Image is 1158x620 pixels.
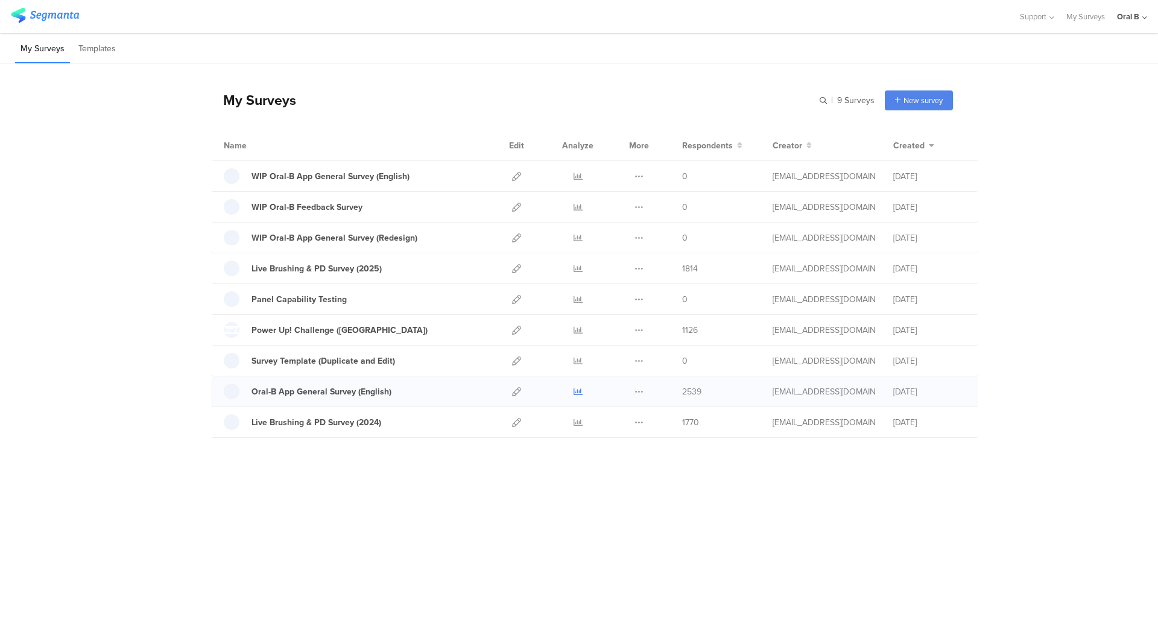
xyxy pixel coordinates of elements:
div: polinedrio.v@pg.com [773,324,875,337]
div: Analyze [560,130,596,160]
div: [DATE] [893,324,966,337]
span: 0 [682,201,688,214]
a: Live Brushing & PD Survey (2024) [224,414,381,430]
a: Live Brushing & PD Survey (2025) [224,261,382,276]
span: Creator [773,139,802,152]
div: polinedrio.v@pg.com [773,201,875,214]
span: Respondents [682,139,733,152]
span: 0 [682,355,688,367]
a: Oral-B App General Survey (English) [224,384,391,399]
div: polinedrio.v@pg.com [773,262,875,275]
div: polinedrio.v@pg.com [773,232,875,244]
div: Name [224,139,296,152]
span: 0 [682,232,688,244]
div: [DATE] [893,232,966,244]
div: [DATE] [893,293,966,306]
div: Survey Template (Duplicate and Edit) [252,355,395,367]
span: 2539 [682,385,701,398]
li: Templates [73,35,121,63]
div: polinedrio.v@pg.com [773,385,875,398]
button: Created [893,139,934,152]
div: Oral-B App General Survey (English) [252,385,391,398]
div: polinedrio.v@pg.com [773,170,875,183]
img: segmanta logo [11,8,79,23]
div: Oral B [1117,11,1139,22]
span: 0 [682,170,688,183]
span: New survey [903,95,943,106]
div: My Surveys [211,90,296,110]
div: WIP Oral-B Feedback Survey [252,201,362,214]
div: Live Brushing & PD Survey (2025) [252,262,382,275]
a: Power Up! Challenge ([GEOGRAPHIC_DATA]) [224,322,428,338]
li: My Surveys [15,35,70,63]
button: Creator [773,139,812,152]
span: 1770 [682,416,699,429]
div: polinedrio.v@pg.com [773,355,875,367]
div: [DATE] [893,262,966,275]
div: More [626,130,652,160]
a: WIP Oral-B App General Survey (Redesign) [224,230,417,245]
span: | [829,94,835,107]
div: [DATE] [893,201,966,214]
div: Edit [504,130,530,160]
span: 9 Surveys [837,94,875,107]
span: 1126 [682,324,698,337]
div: [DATE] [893,385,966,398]
div: [DATE] [893,416,966,429]
div: Panel Capability Testing [252,293,347,306]
button: Respondents [682,139,742,152]
a: Survey Template (Duplicate and Edit) [224,353,395,369]
span: Created [893,139,925,152]
a: Panel Capability Testing [224,291,347,307]
a: WIP Oral-B Feedback Survey [224,199,362,215]
div: [DATE] [893,355,966,367]
span: 1814 [682,262,698,275]
div: polinedrio.v@pg.com [773,416,875,429]
div: polinedrio.v@pg.com [773,293,875,306]
a: WIP Oral-B App General Survey (English) [224,168,410,184]
div: Power Up! Challenge (US) [252,324,428,337]
div: [DATE] [893,170,966,183]
span: Support [1020,11,1046,22]
div: WIP Oral-B App General Survey (Redesign) [252,232,417,244]
div: Live Brushing & PD Survey (2024) [252,416,381,429]
span: 0 [682,293,688,306]
div: WIP Oral-B App General Survey (English) [252,170,410,183]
